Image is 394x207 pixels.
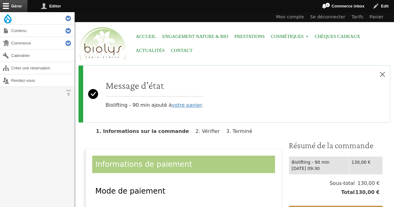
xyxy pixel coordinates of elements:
[292,159,346,166] div: Biolifting - 90 min
[273,12,307,22] a: Mon compte
[341,189,355,196] span: Total
[330,180,355,187] span: Sous-total
[306,35,308,38] span: »
[78,65,390,123] div: Message d'état
[96,128,194,134] li: Informations sur la commande
[172,102,202,108] a: votre panier
[75,12,394,65] header: Entête du site
[136,44,165,58] a: Actualités
[307,12,349,22] a: Se déconnecter
[366,12,387,22] a: Panier
[106,79,203,109] div: Biolifting - 90 min ajouté à .
[289,140,383,151] h3: Résumé de la commande
[355,189,380,196] span: 130,00 €
[375,66,390,83] button: Close
[136,30,156,44] a: Accueil
[162,30,228,44] a: Engagement Nature & Bio
[355,180,380,187] span: 130,00 €
[349,156,382,174] td: 130,00 €
[325,2,330,7] span: 1
[226,128,257,134] li: Terminé
[349,12,367,22] a: Tarifs
[95,187,165,195] span: Mode de paiement
[235,30,265,44] a: Prestations
[95,160,192,169] span: Informations de paiement
[78,26,128,62] img: Accueil
[88,71,98,117] svg: Success:
[196,128,225,134] li: Vérifier
[271,30,308,44] span: Cosmétiques
[292,166,320,171] time: [DATE] 09:30
[106,79,203,91] h2: Message d'état
[171,44,193,58] a: Contact
[62,87,74,99] button: Orientation horizontale
[315,30,360,44] a: Chèques cadeaux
